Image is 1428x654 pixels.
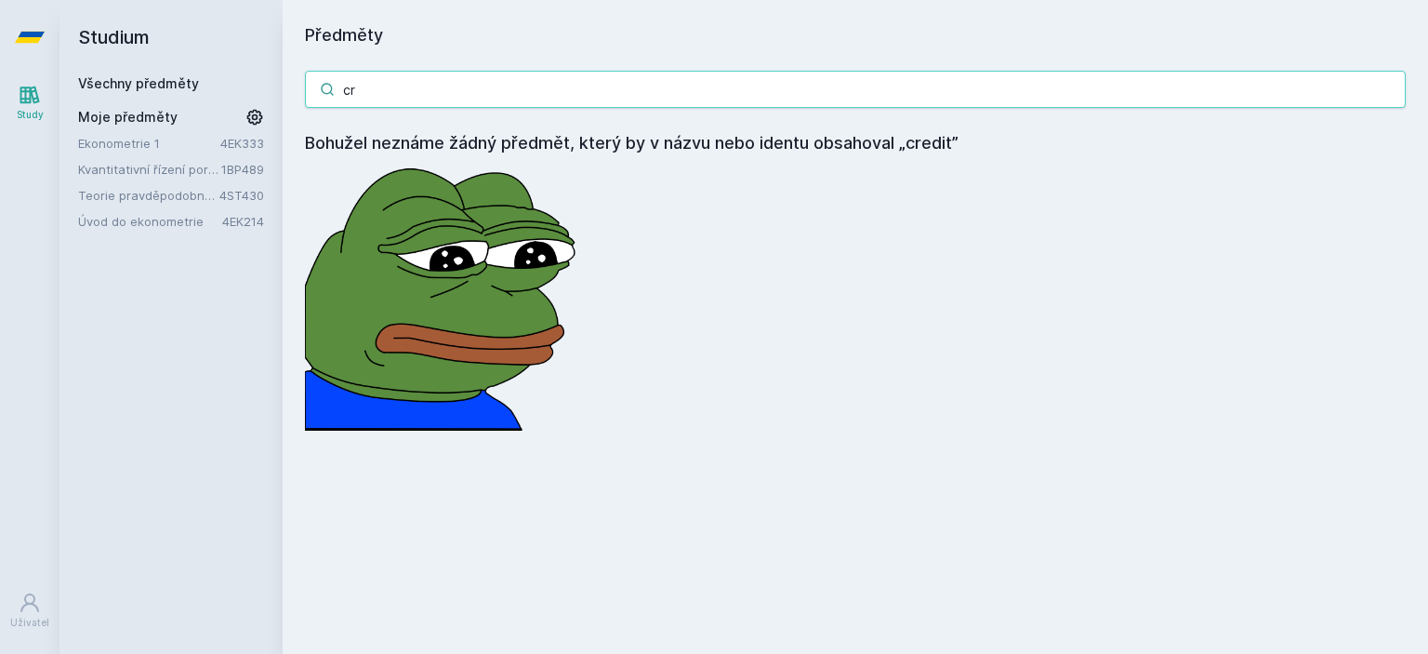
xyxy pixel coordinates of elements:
a: Uživatel [4,582,56,639]
h4: Bohužel neznáme žádný předmět, který by v názvu nebo identu obsahoval „credit” [305,130,1406,156]
div: Uživatel [10,616,49,630]
a: 1BP489 [221,162,264,177]
img: error_picture.png [305,156,584,431]
input: Název nebo ident předmětu… [305,71,1406,108]
a: 4EK214 [222,214,264,229]
a: Kvantitativní řízení portfolia aktiv [78,160,221,179]
a: Všechny předměty [78,75,199,91]
a: Ekonometrie 1 [78,134,220,153]
div: Study [17,108,44,122]
a: 4EK333 [220,136,264,151]
a: Úvod do ekonometrie [78,212,222,231]
a: Study [4,74,56,131]
span: Moje předměty [78,108,178,127]
a: Teorie pravděpodobnosti a matematická statistika 2 [78,186,219,205]
h1: Předměty [305,22,1406,48]
a: 4ST430 [219,188,264,203]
